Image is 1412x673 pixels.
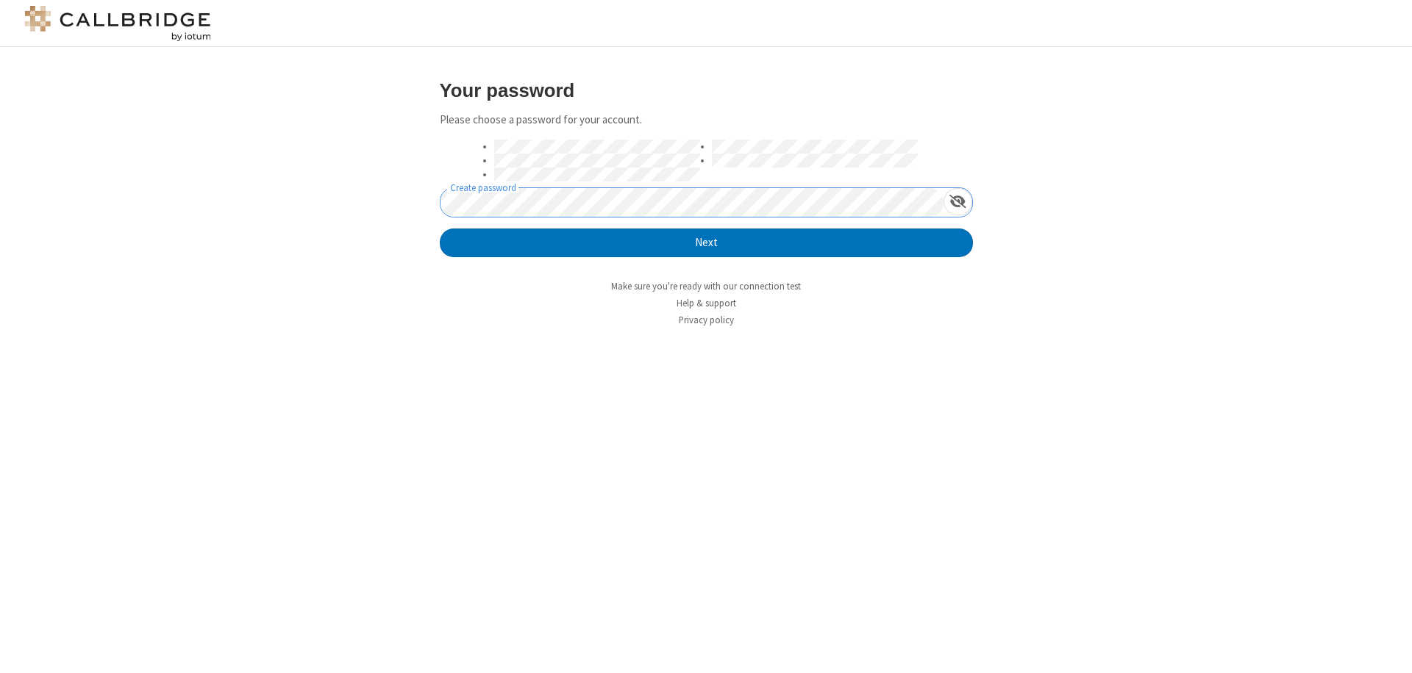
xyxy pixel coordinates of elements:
div: Show password [944,188,972,215]
a: Help & support [677,297,736,309]
button: Next [440,228,973,258]
p: Please choose a password for your account. [440,112,973,129]
a: Make sure you're ready with our connection test [611,280,801,292]
input: Create password [441,188,944,217]
h3: Your password [440,80,973,101]
a: Privacy policy [679,314,734,326]
img: logo@2x.png [22,6,213,41]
